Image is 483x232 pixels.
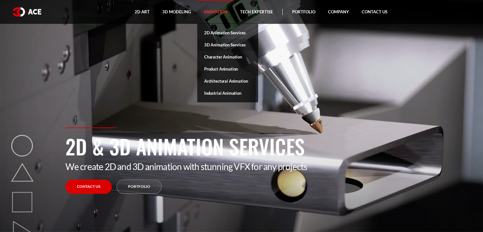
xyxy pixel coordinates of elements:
[117,180,162,194] a: Portfolio
[197,75,258,87] a: Architectural Animation
[65,161,418,172] p: We create 2D and 3D animation with stunning VFX for any projects
[65,180,112,194] a: Contact us
[197,63,258,75] a: Product Animation
[197,87,258,99] a: Industrial Animation
[197,27,258,39] a: 2D Animation Services
[65,131,418,161] h1: 2D & 3D Animation Services
[197,39,258,51] a: 3D Animation Services
[197,51,258,63] a: Character Animation
[13,7,41,17] img: logo white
